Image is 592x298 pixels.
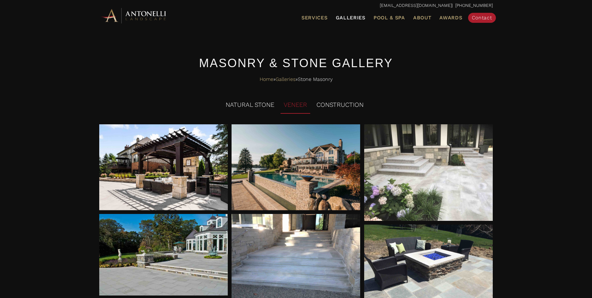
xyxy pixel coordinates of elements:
[374,15,405,21] span: Pool & Spa
[439,15,462,21] span: Awards
[260,75,273,84] a: Home
[301,15,328,20] span: Services
[437,14,465,22] a: Awards
[100,55,493,72] h3: Masonry & Stone Gallery
[298,75,333,84] span: Stone Masonry
[100,75,493,84] nav: Breadcrumbs
[281,97,310,114] li: VENEER
[380,3,452,8] a: [EMAIL_ADDRESS][DOMAIN_NAME]
[100,2,493,10] p: | [PHONE_NUMBER]
[468,13,496,23] a: Contact
[371,14,408,22] a: Pool & Spa
[333,14,368,22] a: Galleries
[413,15,432,20] span: About
[472,15,492,21] span: Contact
[100,7,168,24] img: Antonelli Horizontal Logo
[336,15,365,21] span: Galleries
[313,97,367,114] li: CONSTRUCTION
[299,14,330,22] a: Services
[411,14,434,22] a: About
[223,97,277,114] li: NATURAL STONE
[260,75,333,84] span: » »
[276,75,296,84] a: Galleries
